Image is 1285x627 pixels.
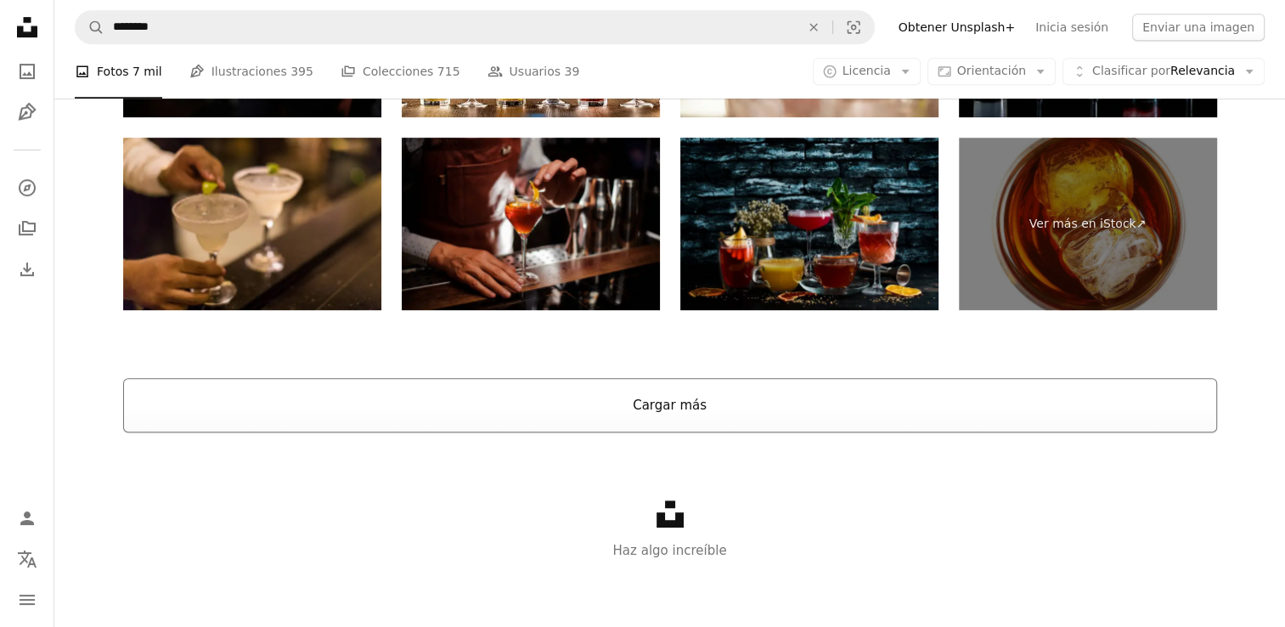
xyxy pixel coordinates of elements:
[680,138,938,310] img: Una selección de cócteles calientes. Bebidas de invierno. Vino caliente. Sobre un fondo negro de ...
[10,583,44,617] button: Menú
[123,378,1217,432] button: Cargar más
[927,58,1056,85] button: Orientación
[10,171,44,205] a: Explorar
[290,62,313,81] span: 395
[1132,14,1265,41] button: Enviar una imagen
[1025,14,1119,41] a: Inicia sesión
[488,44,580,99] a: Usuarios 39
[843,64,891,77] span: Licencia
[10,212,44,246] a: Colecciones
[437,62,460,81] span: 715
[76,11,104,43] button: Buscar en Unsplash
[888,14,1025,41] a: Obtener Unsplash+
[959,138,1217,310] a: Ver más en iStock↗
[957,64,1026,77] span: Orientación
[402,138,660,310] img: Bartender con cristal y limón cáscara preparando cócteles en el bar
[10,95,44,129] a: Ilustraciones
[813,58,921,85] button: Licencia
[10,501,44,535] a: Iniciar sesión / Registrarse
[54,540,1285,561] p: Haz algo increíble
[341,44,460,99] a: Colecciones 715
[1092,64,1170,77] span: Clasificar por
[123,138,381,310] img: Primer plano de un irreconocible bartender panameña poniendo el toque final en una margarita coct...
[189,44,313,99] a: Ilustraciones 395
[10,542,44,576] button: Idioma
[1092,63,1235,80] span: Relevancia
[10,10,44,48] a: Inicio — Unsplash
[10,252,44,286] a: Historial de descargas
[833,11,874,43] button: Búsqueda visual
[75,10,875,44] form: Encuentra imágenes en todo el sitio
[795,11,832,43] button: Borrar
[564,62,579,81] span: 39
[1062,58,1265,85] button: Clasificar porRelevancia
[10,54,44,88] a: Fotos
